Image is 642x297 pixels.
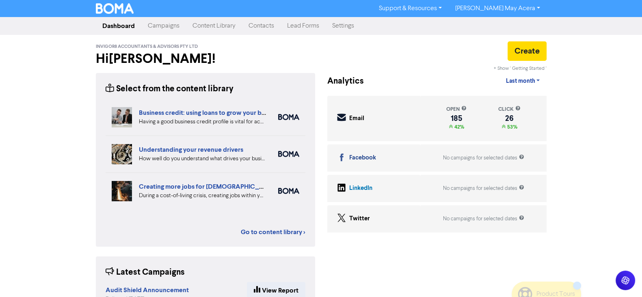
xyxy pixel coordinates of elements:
a: Audit Shield Announcement [106,287,189,294]
div: Email [349,114,364,123]
a: Lead Forms [281,18,326,34]
a: Last month [499,73,546,89]
a: Understanding your revenue drivers [139,146,243,154]
div: 185 [446,115,467,122]
a: Dashboard [96,18,141,34]
img: boma [278,188,299,194]
a: [PERSON_NAME] May Acera [448,2,546,15]
img: BOMA Logo [96,3,134,14]
a: Contacts [242,18,281,34]
a: Go to content library > [241,227,305,237]
a: Business credit: using loans to grow your business [139,109,283,117]
div: 26 [498,115,521,122]
div: Select from the content library [106,83,233,95]
div: No campaigns for selected dates [443,215,524,223]
span: Last month [506,77,535,85]
button: Create [508,41,547,61]
div: No campaigns for selected dates [443,154,524,162]
div: open [446,105,467,113]
div: LinkedIn [349,184,372,193]
div: + Show ' Getting Started ' [494,65,547,72]
iframe: Chat Widget [601,258,642,297]
div: Twitter [349,214,370,224]
span: 53% [506,124,517,130]
div: Analytics [327,75,354,88]
img: boma [278,114,299,120]
a: Content Library [186,18,242,34]
div: Latest Campaigns [106,266,185,279]
div: How well do you understand what drives your business revenue? We can help you review your numbers... [139,155,266,163]
span: 42% [453,124,464,130]
h2: Hi [PERSON_NAME] ! [96,51,315,67]
a: Creating more jobs for [DEMOGRAPHIC_DATA] workers [139,183,305,191]
div: Having a good business credit profile is vital for accessing routes to funding. We look at six di... [139,118,266,126]
a: Campaigns [141,18,186,34]
span: Invigor8 Accountants & Advisors Pty Ltd [96,44,198,49]
div: No campaigns for selected dates [443,185,524,192]
a: Settings [326,18,361,34]
div: During a cost-of-living crisis, creating jobs within your local community is one of the most impo... [139,192,266,200]
a: Support & Resources [372,2,448,15]
img: boma_accounting [278,151,299,157]
strong: Audit Shield Announcement [106,286,189,294]
div: click [498,105,521,113]
div: Facebook [349,153,376,163]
